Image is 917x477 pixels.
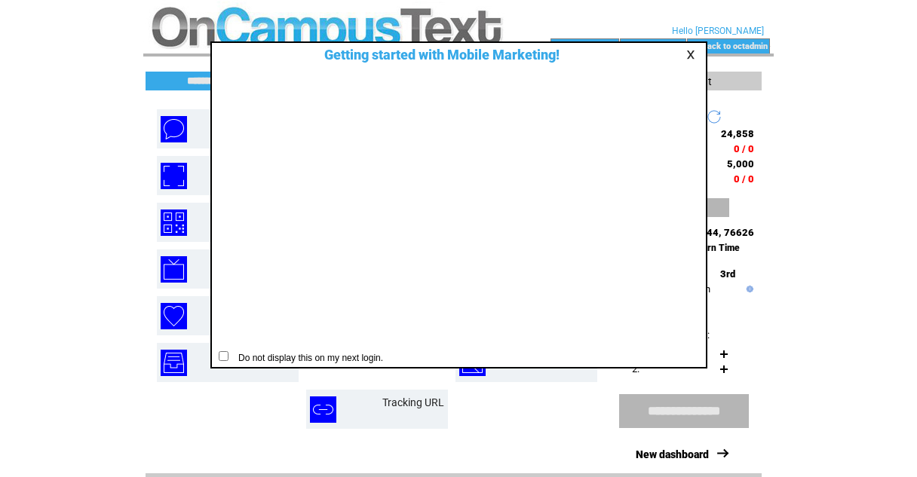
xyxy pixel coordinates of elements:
[231,353,383,363] span: Do not display this on my next login.
[721,128,754,139] span: 24,858
[743,286,753,292] img: help.gif
[567,41,578,53] img: account_icon.gif
[632,363,639,375] span: 2.
[672,26,764,36] span: Hello [PERSON_NAME]
[161,256,187,283] img: text-to-screen.png
[627,41,639,53] img: contact_us_icon.gif
[734,173,754,185] span: 0 / 0
[161,350,187,376] img: inbox.png
[310,396,336,423] img: tracking-url.png
[161,163,187,189] img: mobile-coupons.png
[734,143,754,154] span: 0 / 0
[382,396,444,408] a: Tracking URL
[685,243,740,253] span: Eastern Time
[727,158,754,170] span: 5,000
[161,303,187,329] img: birthday-wishes.png
[636,448,709,460] a: New dashboard
[689,227,754,238] span: 71444, 76626
[161,116,187,142] img: text-blast.png
[309,47,560,63] span: Getting started with Mobile Marketing!
[720,268,735,280] span: 3rd
[689,41,701,53] img: backArrow.gif
[702,41,768,51] a: Back to octadmin
[161,209,187,236] img: qr-codes.png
